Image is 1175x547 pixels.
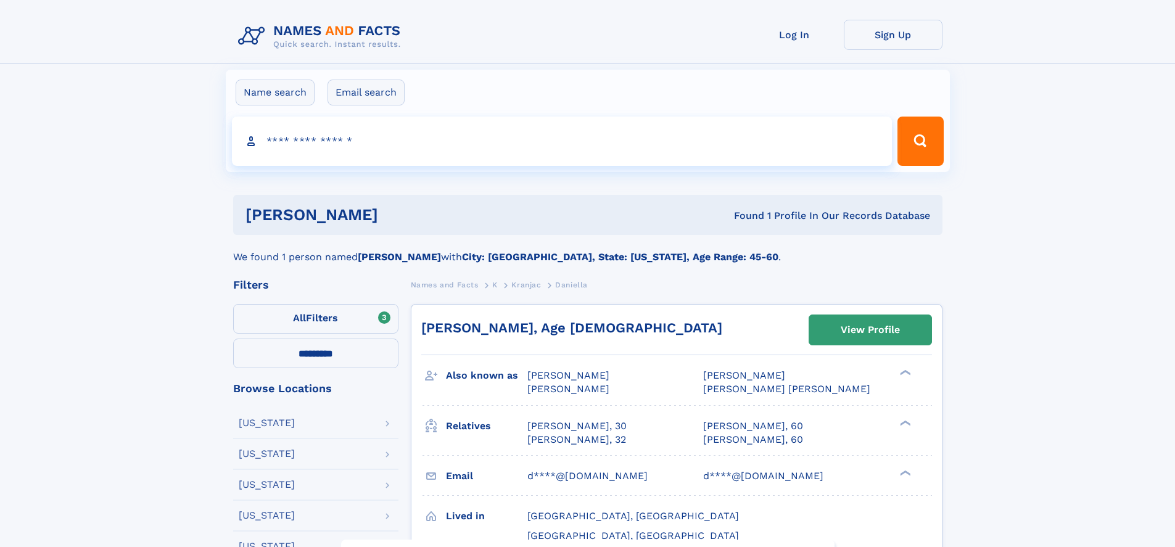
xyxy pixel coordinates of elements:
[232,117,893,166] input: search input
[239,418,295,428] div: [US_STATE]
[841,316,900,344] div: View Profile
[527,433,626,446] a: [PERSON_NAME], 32
[897,419,912,427] div: ❯
[421,320,722,335] a: [PERSON_NAME], Age [DEMOGRAPHIC_DATA]
[233,235,942,265] div: We found 1 person named with .
[527,510,739,522] span: [GEOGRAPHIC_DATA], [GEOGRAPHIC_DATA]
[358,251,441,263] b: [PERSON_NAME]
[745,20,844,50] a: Log In
[233,304,398,334] label: Filters
[233,383,398,394] div: Browse Locations
[446,466,527,487] h3: Email
[328,80,405,105] label: Email search
[844,20,942,50] a: Sign Up
[556,209,930,223] div: Found 1 Profile In Our Records Database
[233,20,411,53] img: Logo Names and Facts
[236,80,315,105] label: Name search
[703,419,803,433] a: [PERSON_NAME], 60
[492,281,498,289] span: K
[703,383,870,395] span: [PERSON_NAME] [PERSON_NAME]
[492,277,498,292] a: K
[897,117,943,166] button: Search Button
[527,369,609,381] span: [PERSON_NAME]
[527,530,739,541] span: [GEOGRAPHIC_DATA], [GEOGRAPHIC_DATA]
[462,251,778,263] b: City: [GEOGRAPHIC_DATA], State: [US_STATE], Age Range: 45-60
[511,281,541,289] span: Kranjac
[293,312,306,324] span: All
[446,506,527,527] h3: Lived in
[527,383,609,395] span: [PERSON_NAME]
[703,433,803,446] a: [PERSON_NAME], 60
[555,281,588,289] span: Daniella
[809,315,931,345] a: View Profile
[239,449,295,459] div: [US_STATE]
[245,207,556,223] h1: [PERSON_NAME]
[239,511,295,520] div: [US_STATE]
[527,419,627,433] a: [PERSON_NAME], 30
[511,277,541,292] a: Kranjac
[897,369,912,377] div: ❯
[239,480,295,490] div: [US_STATE]
[897,469,912,477] div: ❯
[446,416,527,437] h3: Relatives
[411,277,479,292] a: Names and Facts
[446,365,527,386] h3: Also known as
[703,369,785,381] span: [PERSON_NAME]
[233,279,398,290] div: Filters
